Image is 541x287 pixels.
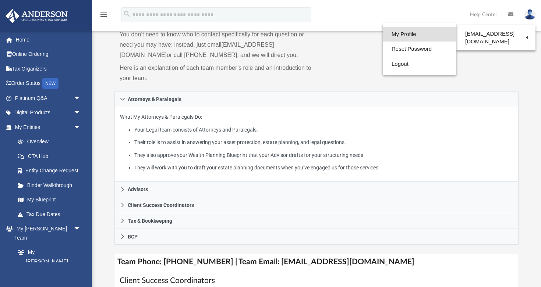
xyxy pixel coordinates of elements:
[74,105,88,121] span: arrow_drop_down
[134,151,513,160] li: They also approve your Wealth Planning Blueprint that your Advisor drafts for your structuring ne...
[123,10,131,18] i: search
[74,222,88,237] span: arrow_drop_down
[120,63,311,83] p: Here is an explanation of each team member’s role and an introduction to your team.
[120,29,311,60] p: You don’t need to know who to contact specifically for each question or need you may have; instea...
[5,32,92,47] a: Home
[114,91,519,107] a: Attorneys & Paralegals
[128,187,148,192] span: Advisors
[10,149,92,164] a: CTA Hub
[114,182,519,197] a: Advisors
[120,275,513,286] h1: Client Success Coordinators
[5,91,92,105] a: Platinum Q&Aarrow_drop_down
[10,178,92,193] a: Binder Walkthrough
[42,78,59,89] div: NEW
[5,120,92,134] a: My Entitiesarrow_drop_down
[134,163,513,172] li: They will work with you to draft your estate planning documents when you’ve engaged us for those ...
[524,9,535,20] img: User Pic
[99,14,108,19] a: menu
[128,97,181,102] span: Attorneys & Paralegals
[128,202,194,208] span: Client Success Coordinators
[5,105,92,120] a: Digital Productsarrow_drop_down
[3,9,70,23] img: Anderson Advisors Platinum Portal
[99,10,108,19] i: menu
[5,222,88,245] a: My [PERSON_NAME] Teamarrow_drop_down
[134,138,513,147] li: Their role is to assist in answering your asset protection, estate planning, and legal questions.
[10,134,92,149] a: Overview
[120,42,274,58] a: [EMAIL_ADDRESS][DOMAIN_NAME]
[128,218,172,223] span: Tax & Bookkeeping
[10,193,88,207] a: My Blueprint
[114,107,519,182] div: Attorneys & Paralegals
[128,234,138,239] span: BCP
[114,213,519,229] a: Tax & Bookkeeping
[5,76,92,91] a: Order StatusNEW
[74,91,88,106] span: arrow_drop_down
[120,112,513,172] p: What My Attorneys & Paralegals Do:
[5,61,92,76] a: Tax Organizers
[134,125,513,134] li: Your Legal team consists of Attorneys and Paralegals.
[383,27,456,42] a: My Profile
[10,164,92,178] a: Entity Change Request
[5,47,92,62] a: Online Ordering
[114,229,519,245] a: BCP
[114,197,519,213] a: Client Success Coordinators
[10,245,85,278] a: My [PERSON_NAME] Team
[114,254,519,270] h4: Team Phone: [PHONE_NUMBER] | Team Email: [EMAIL_ADDRESS][DOMAIN_NAME]
[10,207,92,222] a: Tax Due Dates
[383,57,456,72] a: Logout
[383,42,456,57] a: Reset Password
[456,27,535,49] a: [EMAIL_ADDRESS][DOMAIN_NAME]
[74,120,88,135] span: arrow_drop_down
